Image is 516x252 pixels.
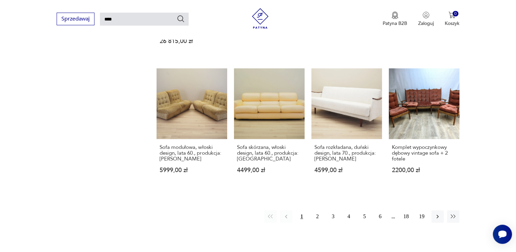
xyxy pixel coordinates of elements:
[296,210,308,223] button: 1
[445,20,459,27] p: Koszyk
[358,210,371,223] button: 5
[453,11,458,17] div: 0
[493,225,512,244] iframe: Smartsupp widget button
[311,210,324,223] button: 2
[314,144,379,162] h3: Sofa rozkładana, duński design, lata 70., produkcja: [PERSON_NAME]
[311,68,382,186] a: Sofa rozkładana, duński design, lata 70., produkcja: DaniaSofa rozkładana, duński design, lata 70...
[392,167,456,173] p: 2200,00 zł
[418,12,434,27] button: Zaloguj
[392,144,456,162] h3: Komplet wypoczynkowy dębowy vintage sofa + 2 fotele
[250,8,270,29] img: Patyna - sklep z meblami i dekoracjami vintage
[160,167,224,173] p: 5999,00 zł
[383,20,407,27] p: Patyna B2B
[327,210,339,223] button: 3
[157,68,227,186] a: Sofa modułowa, włoski design, lata 60., produkcja: WłochySofa modułowa, włoski design, lata 60., ...
[374,210,386,223] button: 6
[400,210,412,223] button: 18
[392,12,398,19] img: Ikona medalu
[389,68,459,186] a: Komplet wypoczynkowy dębowy vintage sofa + 2 foteleKomplet wypoczynkowy dębowy vintage sofa + 2 f...
[383,12,407,27] a: Ikona medaluPatyna B2B
[177,15,185,23] button: Szukaj
[237,167,301,173] p: 4499,00 zł
[160,38,224,44] p: 26 815,00 zł
[416,210,428,223] button: 19
[383,12,407,27] button: Patyna B2B
[234,68,305,186] a: Sofa skórzana, włoski design, lata 60., produkcja: WłochySofa skórzana, włoski design, lata 60., ...
[418,20,434,27] p: Zaloguj
[57,17,94,22] a: Sprzedawaj
[423,12,429,18] img: Ikonka użytkownika
[445,12,459,27] button: 0Koszyk
[57,13,94,25] button: Sprzedawaj
[343,210,355,223] button: 4
[237,144,301,162] h3: Sofa skórzana, włoski design, lata 60., produkcja: [GEOGRAPHIC_DATA]
[160,144,224,162] h3: Sofa modułowa, włoski design, lata 60., produkcja: [PERSON_NAME]
[314,167,379,173] p: 4599,00 zł
[448,12,455,18] img: Ikona koszyka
